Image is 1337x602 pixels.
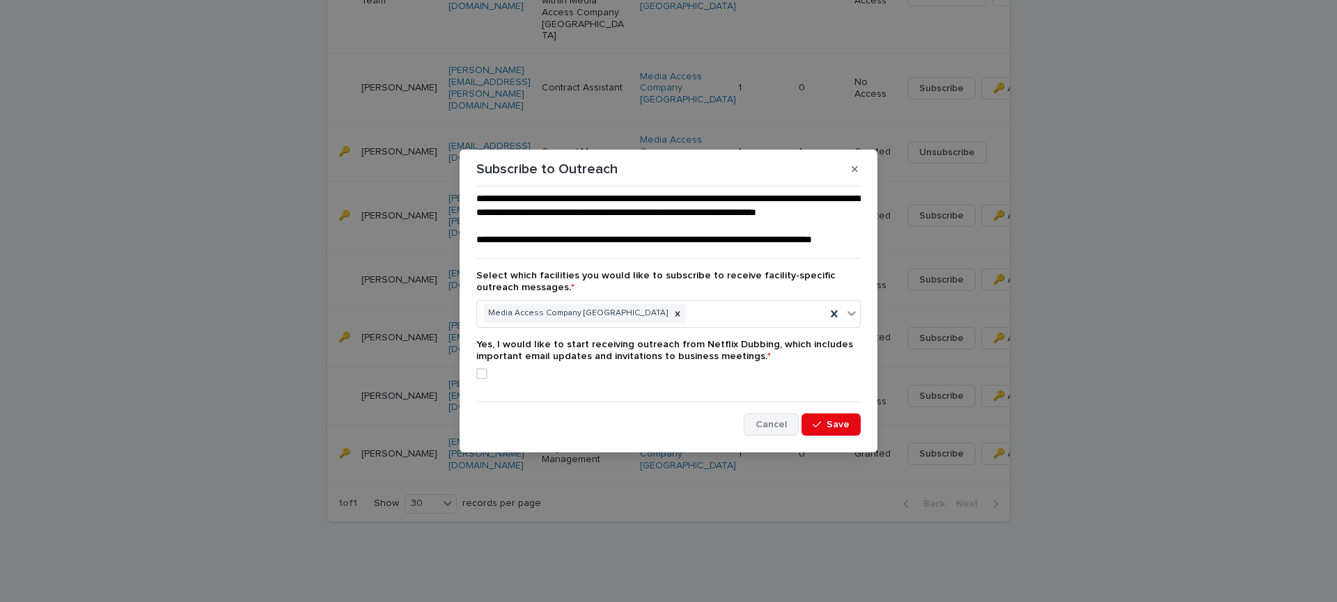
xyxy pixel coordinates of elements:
button: Save [802,413,861,436]
span: Save [827,420,850,429]
span: Cancel [756,420,787,429]
p: Subscribe to Outreach [476,161,618,177]
button: Cancel [744,413,799,436]
span: Yes, I would like to start receiving outreach from Netflix Dubbing, which includes important emai... [476,340,853,361]
span: Select which facilities you would like to subscribe to receive facility-specific outreach messages. [476,271,836,292]
div: Media Access Company [GEOGRAPHIC_DATA] [484,304,670,323]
